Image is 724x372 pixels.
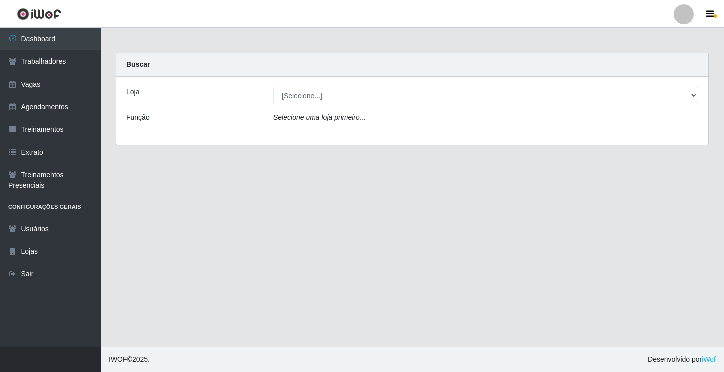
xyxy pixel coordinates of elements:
[109,355,127,363] span: IWOF
[126,87,139,97] label: Loja
[702,355,716,363] a: iWof
[109,354,150,365] span: © 2025 .
[17,8,61,20] img: CoreUI Logo
[126,112,150,123] label: Função
[273,113,366,121] i: Selecione uma loja primeiro...
[126,60,150,68] strong: Buscar
[648,354,716,365] span: Desenvolvido por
